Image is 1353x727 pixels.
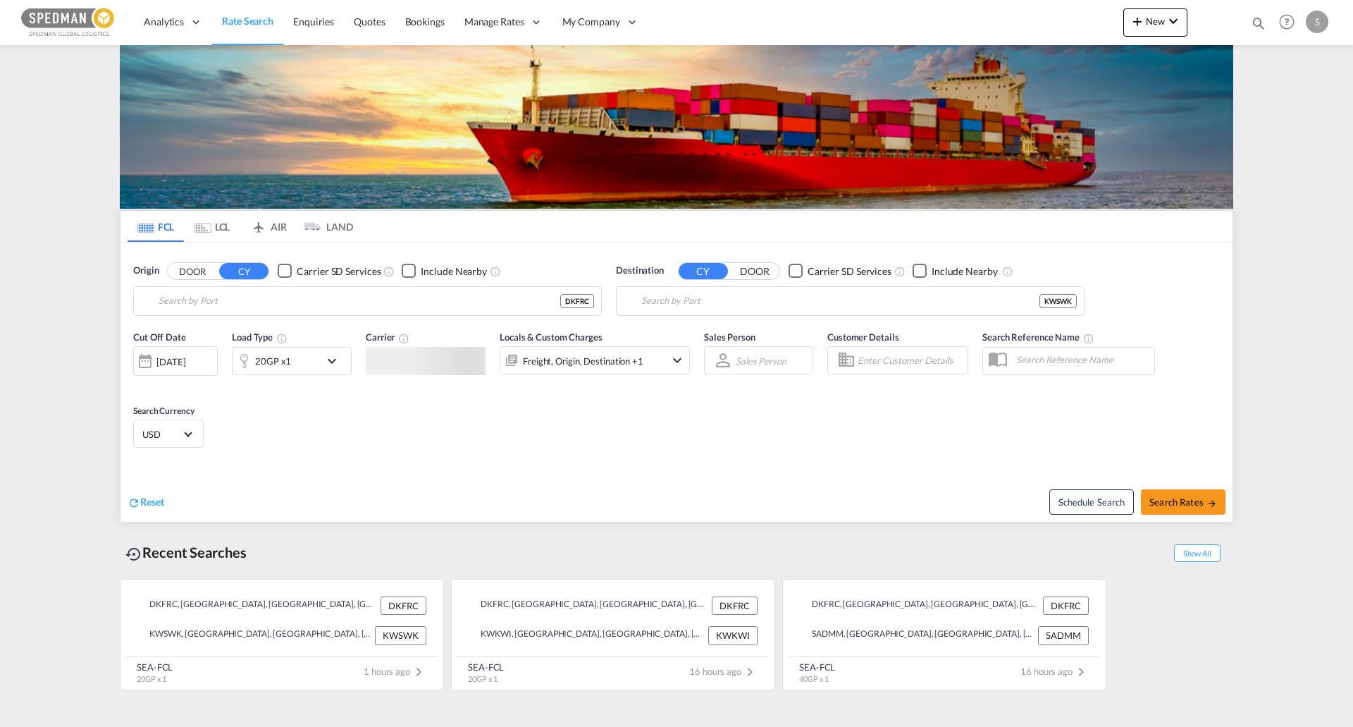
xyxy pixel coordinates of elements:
[137,597,377,615] div: DKFRC, Fredericia, Denmark, Northern Europe, Europe
[1129,16,1182,27] span: New
[616,264,664,278] span: Destination
[402,264,487,279] md-checkbox: Checkbox No Ink
[617,287,1084,315] md-input-container: Shuwaikh, KWSWK
[232,331,288,343] span: Load Type
[808,264,891,279] div: Carrier SD Services
[255,351,291,371] div: 20GP x1
[689,666,758,677] span: 16 hours ago
[730,263,779,279] button: DOOR
[323,353,347,369] md-icon: icon-chevron-down
[1123,8,1187,37] button: icon-plus 400-fgNewicon-chevron-down
[21,6,116,38] img: c12ca350ff1b11efb6b291369744d907.png
[469,597,708,615] div: DKFRC, Fredericia, Denmark, Northern Europe, Europe
[708,626,758,644] div: KWKWI
[1275,10,1306,35] div: Help
[137,661,173,673] div: SEA-FCL
[1251,16,1266,31] md-icon: icon-magnify
[293,16,334,28] span: Enquiries
[560,294,594,308] div: DKFRC
[1174,544,1221,562] span: Show All
[1306,11,1328,33] div: S
[405,16,445,28] span: Bookings
[128,496,140,509] md-icon: icon-refresh
[932,264,998,279] div: Include Nearby
[141,424,196,444] md-select: Select Currency: $ USDUnited States Dollar
[133,405,194,416] span: Search Currency
[133,264,159,278] span: Origin
[451,579,775,690] recent-search-card: DKFRC, [GEOGRAPHIC_DATA], [GEOGRAPHIC_DATA], [GEOGRAPHIC_DATA], [GEOGRAPHIC_DATA] DKFRCKWKWI, [GE...
[827,331,898,343] span: Customer Details
[421,264,487,279] div: Include Nearby
[982,331,1094,343] span: Search Reference Name
[354,16,385,28] span: Quotes
[1207,499,1217,508] md-icon: icon-arrow-right
[276,333,288,344] md-icon: icon-information-outline
[562,15,620,29] span: My Company
[142,428,182,441] span: USD
[364,666,427,677] span: 1 hours ago
[1165,13,1182,30] md-icon: icon-chevron-down
[250,219,267,229] md-icon: icon-airplane
[128,495,164,511] div: icon-refreshReset
[410,664,427,680] md-icon: icon-chevron-right
[134,287,601,315] md-input-container: Fredericia, DKFRC
[782,579,1106,690] recent-search-card: DKFRC, [GEOGRAPHIC_DATA], [GEOGRAPHIC_DATA], [GEOGRAPHIC_DATA], [GEOGRAPHIC_DATA] DKFRCSADMM, [GE...
[120,537,252,568] div: Recent Searches
[240,211,297,242] md-tab-item: AIR
[1009,349,1154,370] input: Search Reference Name
[1038,626,1089,644] div: SADMM
[799,661,835,673] div: SEA-FCL
[375,626,426,644] div: KWSWK
[468,674,498,683] span: 20GP x 1
[464,15,524,29] span: Manage Rates
[1149,496,1217,508] span: Search Rates
[1039,294,1077,308] div: KWSWK
[120,45,1233,209] img: LCL+%26+FCL+BACKGROUND.png
[222,15,273,27] span: Rate Search
[137,626,371,644] div: KWSWK, Shuwaikh, Kuwait, Middle East, Middle East
[734,350,788,371] md-select: Sales Person
[366,331,409,343] span: Carrier
[704,331,755,343] span: Sales Person
[1275,10,1299,34] span: Help
[133,374,144,393] md-datepicker: Select
[398,333,409,344] md-icon: The selected Trucker/Carrierwill be displayed in the rate results If the rates are from another f...
[184,211,240,242] md-tab-item: LCL
[297,211,353,242] md-tab-item: LAND
[679,263,728,279] button: CY
[159,291,560,312] input: Search by Port
[741,664,758,680] md-icon: icon-chevron-right
[858,350,963,371] input: Enter Customer Details
[1129,13,1146,30] md-icon: icon-plus 400-fg
[140,496,164,508] span: Reset
[144,15,184,29] span: Analytics
[1002,266,1013,277] md-icon: Unchecked: Ignores neighbouring ports when fetching rates.Checked : Includes neighbouring ports w...
[1043,597,1089,615] div: DKFRC
[168,263,217,279] button: DOOR
[894,266,906,277] md-icon: Unchecked: Search for CY (Container Yard) services for all selected carriers.Checked : Search for...
[800,597,1039,615] div: DKFRC, Fredericia, Denmark, Northern Europe, Europe
[278,264,381,279] md-checkbox: Checkbox No Ink
[297,264,381,279] div: Carrier SD Services
[712,597,758,615] div: DKFRC
[500,331,603,343] span: Locals & Custom Charges
[490,266,501,277] md-icon: Unchecked: Ignores neighbouring ports when fetching rates.Checked : Includes neighbouring ports w...
[469,626,705,644] div: KWKWI, Kuwait, Kuwait, Middle East, Middle East
[913,264,998,279] md-checkbox: Checkbox No Ink
[789,264,891,279] md-checkbox: Checkbox No Ink
[799,674,829,683] span: 40GP x 1
[468,661,504,673] div: SEA-FCL
[523,351,643,371] div: Freight Origin Destination Factory Stuffing
[641,291,1039,312] input: Search by Port
[121,243,1232,522] div: Origin DOOR CY Checkbox No InkUnchecked: Search for CY (Container Yard) services for all selected...
[1251,16,1266,37] div: icon-magnify
[137,674,166,683] span: 20GP x 1
[1073,664,1089,680] md-icon: icon-chevron-right
[500,346,690,374] div: Freight Origin Destination Factory Stuffingicon-chevron-down
[800,626,1034,644] div: SADMM, Ad Dammam, Saudi Arabia, Middle East, Middle East
[156,355,185,368] div: [DATE]
[133,331,186,343] span: Cut Off Date
[383,266,395,277] md-icon: Unchecked: Search for CY (Container Yard) services for all selected carriers.Checked : Search for...
[381,597,426,615] div: DKFRC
